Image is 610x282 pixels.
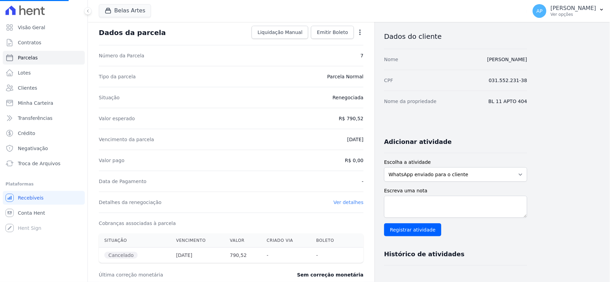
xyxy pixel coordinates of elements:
[18,100,53,106] span: Minha Carteira
[327,73,364,80] dd: Parcela Normal
[18,194,44,201] span: Recebíveis
[5,180,82,188] div: Plataformas
[104,252,138,259] span: Cancelado
[99,199,162,206] dt: Detalhes da renegociação
[527,1,610,21] button: AP [PERSON_NAME] Ver opções
[257,29,302,36] span: Liquidação Manual
[384,250,464,258] h3: Histórico de atividades
[3,21,85,34] a: Visão Geral
[252,26,308,39] a: Liquidação Manual
[333,94,364,101] dd: Renegociada
[171,234,225,248] th: Vencimento
[18,160,60,167] span: Troca de Arquivos
[3,81,85,95] a: Clientes
[99,234,171,248] th: Situação
[3,66,85,80] a: Lotes
[3,206,85,220] a: Conta Hent
[99,73,136,80] dt: Tipo da parcela
[3,36,85,49] a: Contratos
[384,159,527,166] label: Escolha a atividade
[18,145,48,152] span: Negativação
[345,157,364,164] dd: R$ 0,00
[261,234,311,248] th: Criado via
[99,115,135,122] dt: Valor esperado
[18,24,45,31] span: Visão Geral
[18,84,37,91] span: Clientes
[347,136,364,143] dd: [DATE]
[537,9,543,13] span: AP
[18,69,31,76] span: Lotes
[3,157,85,170] a: Troca de Arquivos
[297,271,364,278] dd: Sem correção monetária
[334,200,364,205] a: Ver detalhes
[384,98,437,105] dt: Nome da propriedade
[384,223,441,236] input: Registrar atividade
[311,234,349,248] th: Boleto
[261,248,311,263] th: -
[384,56,398,63] dt: Nome
[3,96,85,110] a: Minha Carteira
[3,126,85,140] a: Crédito
[171,248,225,263] th: [DATE]
[99,136,154,143] dt: Vencimento da parcela
[18,39,41,46] span: Contratos
[99,52,145,59] dt: Número da Parcela
[99,4,151,17] button: Belas Artes
[384,187,527,194] label: Escreva uma nota
[99,178,147,185] dt: Data de Pagamento
[339,115,364,122] dd: R$ 790,52
[18,115,53,122] span: Transferências
[225,234,261,248] th: Valor
[99,29,166,37] div: Dados da parcela
[3,111,85,125] a: Transferências
[384,32,527,41] h3: Dados do cliente
[3,51,85,65] a: Parcelas
[311,248,349,263] th: -
[488,98,527,105] dd: BL 11 APTO 404
[99,157,125,164] dt: Valor pago
[311,26,354,39] a: Emitir Boleto
[384,77,393,84] dt: CPF
[360,52,364,59] dd: 7
[551,5,596,12] p: [PERSON_NAME]
[487,57,527,62] a: [PERSON_NAME]
[317,29,348,36] span: Emitir Boleto
[3,142,85,155] a: Negativação
[99,220,176,227] dt: Cobranças associadas à parcela
[18,54,38,61] span: Parcelas
[99,94,120,101] dt: Situação
[384,138,452,146] h3: Adicionar atividade
[3,191,85,205] a: Recebíveis
[551,12,596,17] p: Ver opções
[225,248,261,263] th: 790,52
[362,178,364,185] dd: -
[18,210,45,216] span: Conta Hent
[18,130,35,137] span: Crédito
[99,271,255,278] dt: Última correção monetária
[489,77,527,84] dd: 031.552.231-38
